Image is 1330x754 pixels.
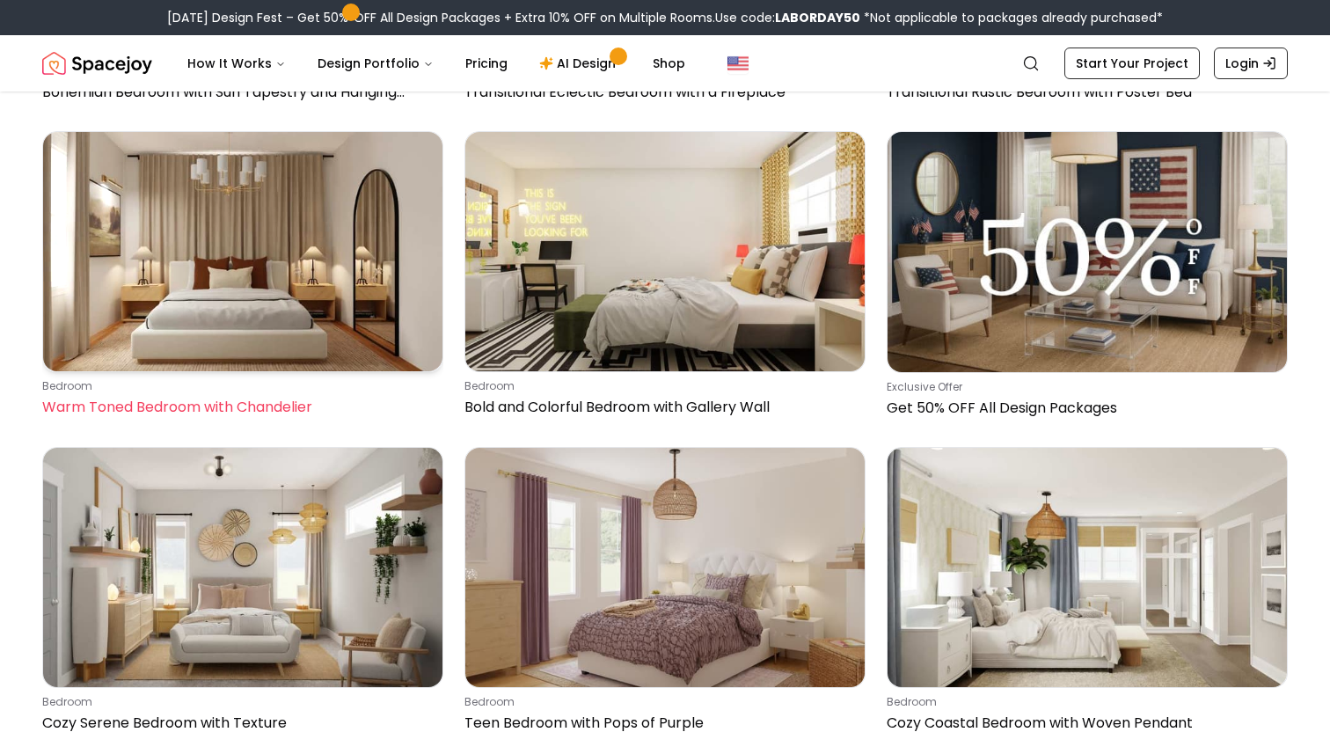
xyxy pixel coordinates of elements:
[1064,48,1200,79] a: Start Your Project
[887,713,1281,734] p: Cozy Coastal Bedroom with Woven Pendant
[465,132,865,371] img: Bold and Colorful Bedroom with Gallery Wall
[887,131,1288,427] a: Get 50% OFF All Design PackagesExclusive OfferGet 50% OFF All Design Packages
[42,46,152,81] a: Spacejoy
[42,46,152,81] img: Spacejoy Logo
[887,82,1281,103] p: Transitional Rustic Bedroom with Poster Bed
[775,9,860,26] b: LABORDAY50
[525,46,635,81] a: AI Design
[887,447,1288,741] a: Cozy Coastal Bedroom with Woven PendantbedroomCozy Coastal Bedroom with Woven Pendant
[42,35,1288,92] nav: Global
[167,9,1163,26] div: [DATE] Design Fest – Get 50% OFF All Design Packages + Extra 10% OFF on Multiple Rooms.
[464,713,859,734] p: Teen Bedroom with Pops of Purple
[42,397,436,418] p: Warm Toned Bedroom with Chandelier
[451,46,522,81] a: Pricing
[639,46,699,81] a: Shop
[887,398,1281,419] p: Get 50% OFF All Design Packages
[42,713,436,734] p: Cozy Serene Bedroom with Texture
[43,448,442,687] img: Cozy Serene Bedroom with Texture
[42,695,436,709] p: bedroom
[465,448,865,687] img: Teen Bedroom with Pops of Purple
[887,380,1281,394] p: Exclusive Offer
[464,379,859,393] p: bedroom
[42,379,436,393] p: bedroom
[303,46,448,81] button: Design Portfolio
[173,46,699,81] nav: Main
[888,448,1287,687] img: Cozy Coastal Bedroom with Woven Pendant
[42,131,443,427] a: Warm Toned Bedroom with ChandelierbedroomWarm Toned Bedroom with Chandelier
[173,46,300,81] button: How It Works
[464,695,859,709] p: bedroom
[715,9,860,26] span: Use code:
[860,9,1163,26] span: *Not applicable to packages already purchased*
[727,53,749,74] img: United States
[42,82,436,103] p: Bohemian Bedroom with Sun Tapestry and Hanging Chair
[888,132,1287,373] img: Get 50% OFF All Design Packages
[464,82,859,103] p: Transitional Eclectic Bedroom with a Fireplace
[43,132,442,371] img: Warm Toned Bedroom with Chandelier
[464,447,866,741] a: Teen Bedroom with Pops of PurplebedroomTeen Bedroom with Pops of Purple
[42,447,443,741] a: Cozy Serene Bedroom with TexturebedroomCozy Serene Bedroom with Texture
[464,397,859,418] p: Bold and Colorful Bedroom with Gallery Wall
[1214,48,1288,79] a: Login
[464,131,866,427] a: Bold and Colorful Bedroom with Gallery WallbedroomBold and Colorful Bedroom with Gallery Wall
[887,695,1281,709] p: bedroom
